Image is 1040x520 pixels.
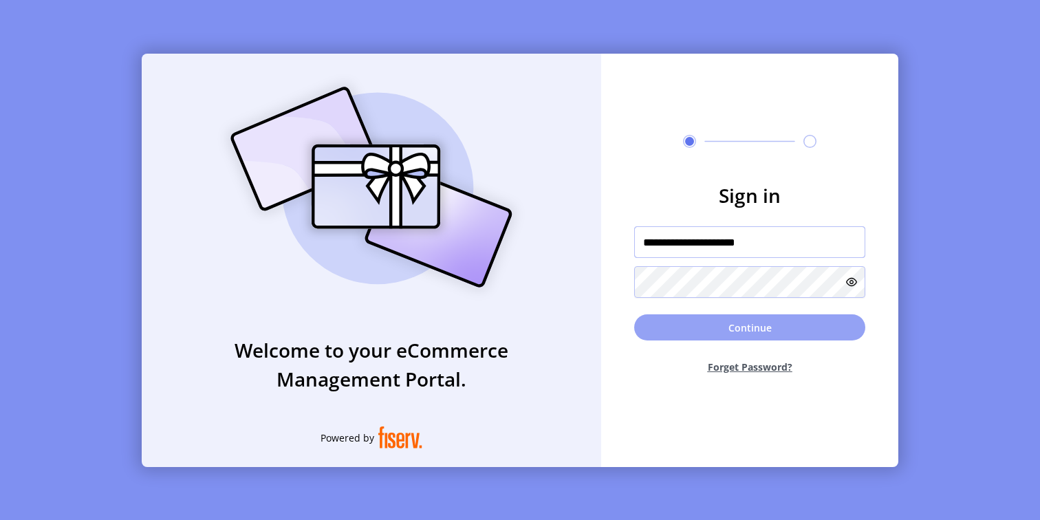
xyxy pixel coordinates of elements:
[634,349,865,385] button: Forget Password?
[321,431,374,445] span: Powered by
[142,336,601,393] h3: Welcome to your eCommerce Management Portal.
[634,314,865,340] button: Continue
[634,181,865,210] h3: Sign in
[210,72,533,303] img: card_Illustration.svg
